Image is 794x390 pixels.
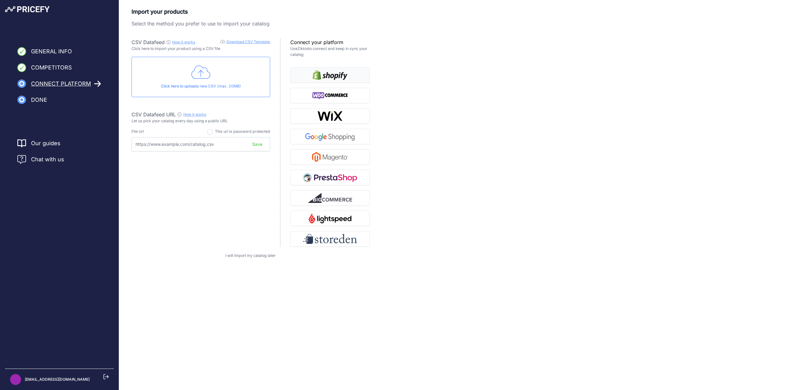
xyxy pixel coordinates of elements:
span: Competitors [31,63,72,72]
a: How it works [183,112,206,117]
img: PrestaShop [303,173,357,182]
span: Click here to upload [161,84,197,88]
span: Chat with us [31,155,64,164]
img: Pricefy Logo [5,6,50,12]
span: General Info [31,47,72,56]
img: Storeden [303,234,357,244]
img: Lightspeed [309,213,351,223]
span: CSV Datafeed URL [132,111,176,118]
p: Let us pick your catalog every day using a public URL [132,118,270,124]
img: Magento 2 [312,152,348,162]
p: Connect your platform [290,38,370,46]
p: Use to connect and keep in sync your catalog [290,46,370,57]
a: Our guides [31,139,60,148]
p: a new CSV (max. 20MB) [137,83,265,89]
p: Click here to import your product using a CSV file [132,46,270,52]
img: Google Shopping [303,132,357,141]
p: [EMAIL_ADDRESS][DOMAIN_NAME] [25,377,90,382]
a: I will import my catalog later [225,253,276,258]
span: Connect Platform [31,79,91,88]
div: File Url [132,129,144,135]
span: Done [31,96,47,104]
p: Select the method you prefer to use to import your catalog [132,20,370,27]
img: Shopify [313,70,347,80]
input: https://www.example.com/catalog.csv [132,137,270,151]
p: Import your products [132,7,370,16]
img: BigCommerce [308,193,352,203]
span: CSV Datafeed [132,39,165,45]
a: How it works [172,40,195,44]
a: Zikkio [297,46,308,51]
div: This url is password protected [215,129,270,135]
img: Wix [317,111,343,121]
img: WooCommerce [312,91,348,101]
button: Save [246,138,269,150]
a: Chat with us [17,155,64,164]
a: Download CSV Template [226,39,270,44]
